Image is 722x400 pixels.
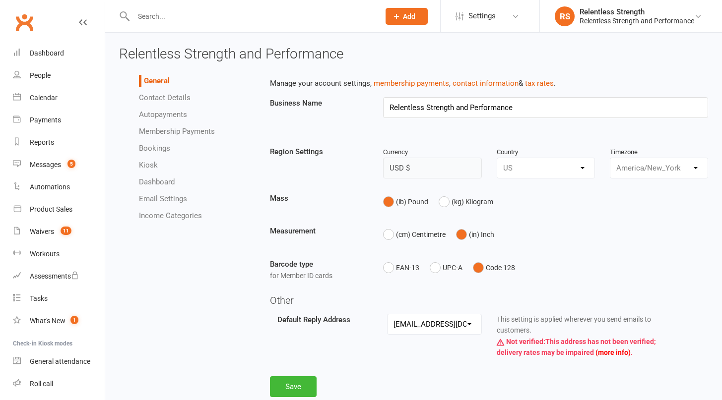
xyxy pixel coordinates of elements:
a: Reports [13,131,105,154]
a: contact information [453,79,519,88]
div: RS [555,6,575,26]
button: UPC-A [430,258,462,277]
div: for Member ID cards [270,270,368,281]
div: What's New [30,317,66,325]
label: Timezone [610,151,638,153]
a: Dashboard [139,177,175,186]
button: (lb) Pound [383,192,428,211]
span: 1 [70,316,78,324]
button: (kg) Kilogram [439,192,493,211]
span: Settings [468,5,496,27]
button: (in) Inch [456,225,494,244]
input: Search... [131,9,373,23]
a: Waivers 11 [13,221,105,243]
a: Dashboard [13,42,105,64]
a: Income Categories [139,211,202,220]
div: Payments [30,116,61,124]
a: Assessments [13,265,105,287]
p: Manage your account settings, , & . [270,77,708,89]
span: Relentless Strength and Performance [119,46,343,62]
div: Assessments [30,272,79,280]
div: Relentless Strength and Performance [580,16,694,25]
label: Currency [383,147,408,158]
span: This address has not been verified; delivery rates may be impaired . [497,334,656,360]
a: Workouts [13,243,105,265]
div: Messages [30,161,61,169]
a: Calendar [13,87,105,109]
a: Messages 5 [13,154,105,176]
div: Calendar [30,94,58,102]
span: 5 [67,160,75,168]
span: Add [403,12,415,20]
a: Clubworx [12,10,37,35]
a: Kiosk [139,161,158,170]
a: General [144,76,170,85]
a: What's New1 [13,310,105,332]
a: Membership Payments [139,127,215,136]
div: Workouts [30,250,60,258]
button: (cm) Centimetre [383,225,446,244]
button: Save [270,376,317,397]
div: Product Sales [30,205,72,213]
div: Tasks [30,294,48,302]
div: Reports [30,138,54,146]
div: General attendance [30,357,90,365]
button: EAN-13 [383,258,419,277]
div: This setting is applied wherever you send emails to customers. [489,314,672,358]
label: Region Settings [270,146,323,158]
label: Measurement [270,225,316,237]
strong: Not verified: [506,338,545,345]
a: Automations [13,176,105,198]
h4: Other [270,295,708,306]
a: General attendance kiosk mode [13,350,105,373]
label: Country [497,151,518,153]
label: Mass [270,192,288,204]
div: Automations [30,183,70,191]
div: Waivers [30,228,54,235]
a: Autopayments [139,110,187,119]
a: Email Settings [139,194,187,203]
button: Code 128 [473,258,515,277]
a: People [13,64,105,87]
div: Roll call [30,380,53,388]
a: Contact Details [139,93,191,102]
a: Product Sales [13,198,105,221]
label: Default Reply Address [277,314,350,326]
a: tax rates [525,79,554,88]
button: Add [386,8,428,25]
span: 11 [61,227,71,235]
a: Bookings [139,144,170,153]
div: People [30,71,51,79]
a: (more info) [594,348,631,356]
a: Tasks [13,287,105,310]
div: Relentless Strength [580,7,694,16]
label: Barcode type [270,258,313,270]
label: Business Name [270,97,322,109]
a: Payments [13,109,105,131]
div: Dashboard [30,49,64,57]
a: membership payments [374,79,449,88]
a: Roll call [13,373,105,395]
